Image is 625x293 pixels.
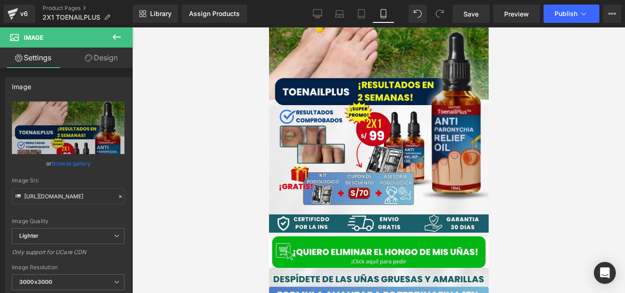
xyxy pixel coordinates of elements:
a: Preview [493,5,540,23]
a: Product Pages [43,5,133,12]
input: Link [12,188,124,204]
div: Image [12,78,31,91]
a: Tablet [350,5,372,23]
div: Image Src [12,177,124,184]
a: Mobile [372,5,394,23]
div: or [12,159,124,168]
a: v6 [4,5,35,23]
div: Only support for UCare CDN [12,249,124,262]
span: Preview [504,9,529,19]
a: Laptop [329,5,350,23]
div: Assign Products [189,10,240,17]
span: 2X1 TOENAILPLUS [43,14,100,21]
b: Lighter [19,232,38,239]
div: Open Intercom Messenger [594,262,616,284]
a: Desktop [307,5,329,23]
a: Browse gallery [52,155,91,171]
div: Image Resolution [12,264,124,271]
b: 3000x3000 [19,278,52,285]
button: More [603,5,621,23]
span: Library [150,10,172,18]
span: Publish [555,10,577,17]
div: Image Quality [12,218,124,224]
button: Undo [409,5,427,23]
span: Image [24,34,43,41]
div: v6 [18,8,30,20]
button: Redo [431,5,449,23]
span: Save [463,9,479,19]
a: Design [68,48,135,68]
a: New Library [133,5,178,23]
button: Publish [544,5,599,23]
